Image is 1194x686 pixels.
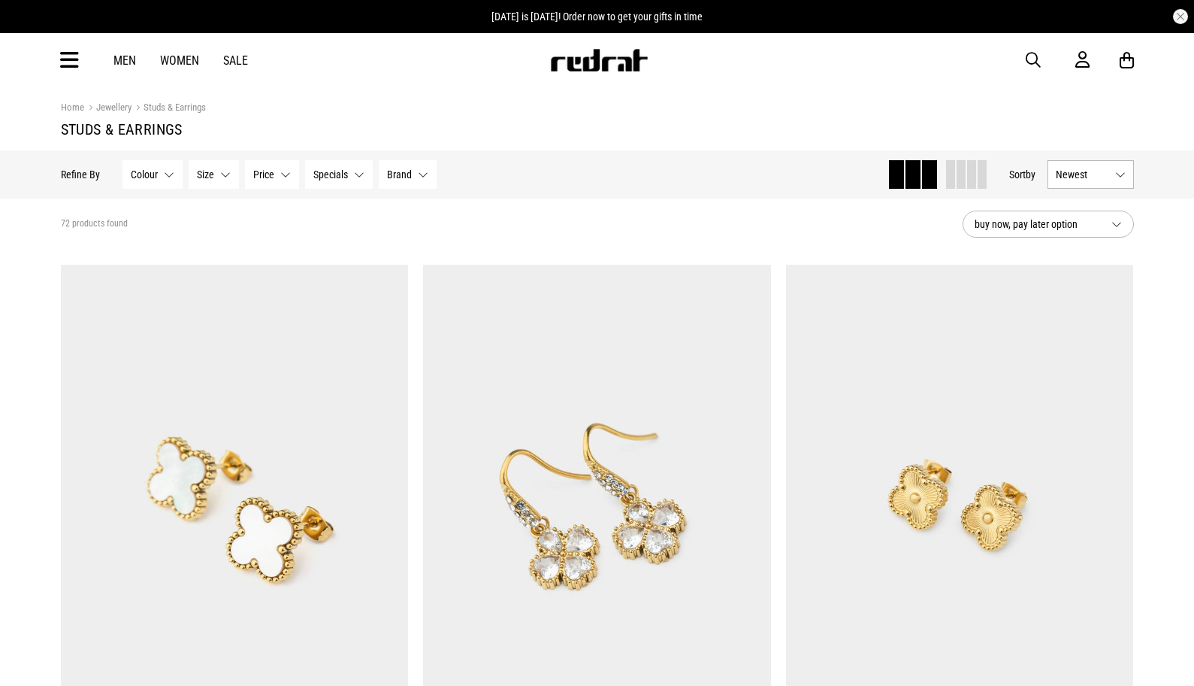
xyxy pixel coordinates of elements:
button: Price [245,160,299,189]
img: Redrat logo [549,49,648,71]
h1: Studs & Earrings [61,120,1134,138]
span: 72 products found [61,218,128,230]
span: Brand [387,168,412,181]
span: buy now, pay later option [975,215,1099,233]
a: Jewellery [84,102,131,116]
span: Specials [313,168,348,181]
button: Sortby [1009,165,1035,184]
a: Women [160,53,199,68]
a: Men [113,53,136,68]
span: Colour [131,168,158,181]
span: [DATE] is [DATE]! Order now to get your gifts in time [491,11,703,23]
a: Studs & Earrings [131,102,206,116]
button: Brand [379,160,437,189]
p: Refine By [61,168,100,181]
a: Sale [223,53,248,68]
span: Price [253,168,274,181]
a: Home [61,102,84,113]
span: by [1026,168,1035,181]
button: Colour [122,160,183,189]
span: Size [197,168,214,181]
button: Size [189,160,239,189]
button: Newest [1047,160,1134,189]
button: Specials [305,160,373,189]
span: Newest [1056,168,1109,181]
button: buy now, pay later option [963,211,1134,238]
